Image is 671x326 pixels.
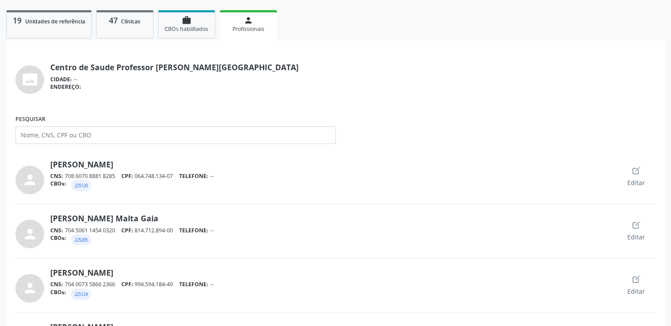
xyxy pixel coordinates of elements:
span: CIDADE: [50,76,72,83]
span: CNS: [50,172,63,180]
span: Profissionais [232,25,264,33]
small: 225285 [75,237,88,243]
span: Editar [627,287,645,296]
i: work [182,15,191,25]
div: 704 0073 5866 2366 994.594.184-49 -- [50,281,617,288]
span: CBOs: [50,288,66,303]
span: Unidades de referência [25,18,85,25]
div: Médico pediatra [71,288,91,300]
ion-icon: create outline [632,220,641,229]
div: -- [50,76,299,83]
span: Clínicas [121,18,140,25]
ion-icon: create outline [632,275,641,284]
span: Editar [627,232,645,242]
input: Nome, CNS, CPF ou CBO [15,126,336,144]
a: [PERSON_NAME] Malta Gaia [50,213,158,223]
i: person [22,280,38,296]
span: TELEFONE: [179,227,208,234]
a: [PERSON_NAME] [50,159,113,169]
div: Médico urologista [71,234,91,246]
span: CBOs: [50,234,66,249]
i: person [244,15,253,25]
small: 225120 [75,183,88,189]
span: 19 [13,15,22,26]
i: person [22,226,38,242]
a: Centro de Saude Professor [PERSON_NAME][GEOGRAPHIC_DATA] [50,62,299,72]
span: CPF: [121,281,133,288]
ion-icon: create outline [632,166,641,175]
i: person [22,172,38,188]
label: Pesquisar [15,113,336,126]
span: CPF: [121,172,133,180]
span: TELEFONE: [179,172,208,180]
span: TELEFONE: [179,281,208,288]
span: Editar [627,178,645,187]
span: ENDEREÇO: [50,83,81,91]
span: CNS: [50,227,63,234]
small: 225124 [75,292,88,297]
div: Médico cardiologista [71,180,91,191]
span: 47 [109,15,118,26]
div: 708 6070 8881 8285 064.748.134-07 -- [50,172,617,180]
i: photo_size_select_actual [22,72,38,87]
span: CBOs: [50,180,66,194]
div: 704 5061 1454 0320 814.712.894-00 -- [50,227,617,234]
span: CBOs habilitados [165,25,208,33]
span: CPF: [121,227,133,234]
a: [PERSON_NAME] [50,268,113,277]
span: CNS: [50,281,63,288]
